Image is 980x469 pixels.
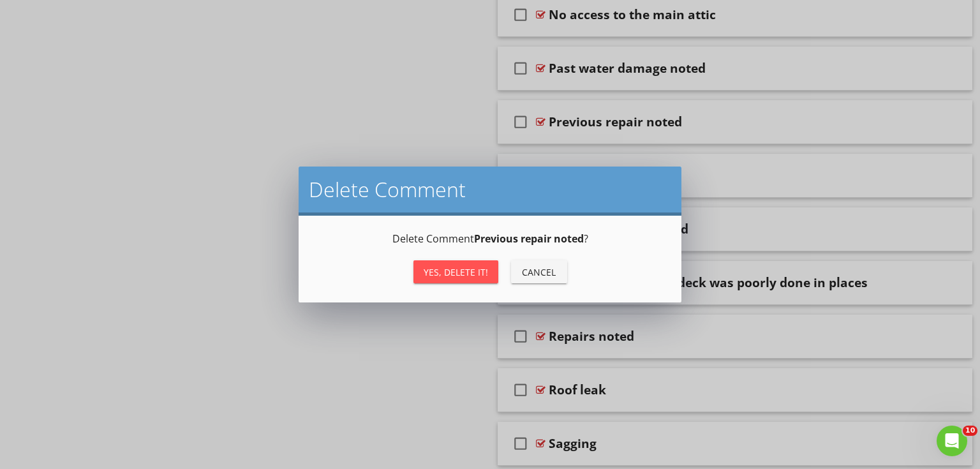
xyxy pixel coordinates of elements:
div: Yes, Delete it! [424,265,488,279]
button: Cancel [511,260,567,283]
button: Yes, Delete it! [413,260,498,283]
span: 10 [963,426,977,436]
div: Cancel [521,265,557,279]
h2: Delete Comment [309,177,671,202]
strong: Previous repair noted [474,232,584,246]
iframe: Intercom live chat [937,426,967,456]
p: Delete Comment ? [314,231,666,246]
